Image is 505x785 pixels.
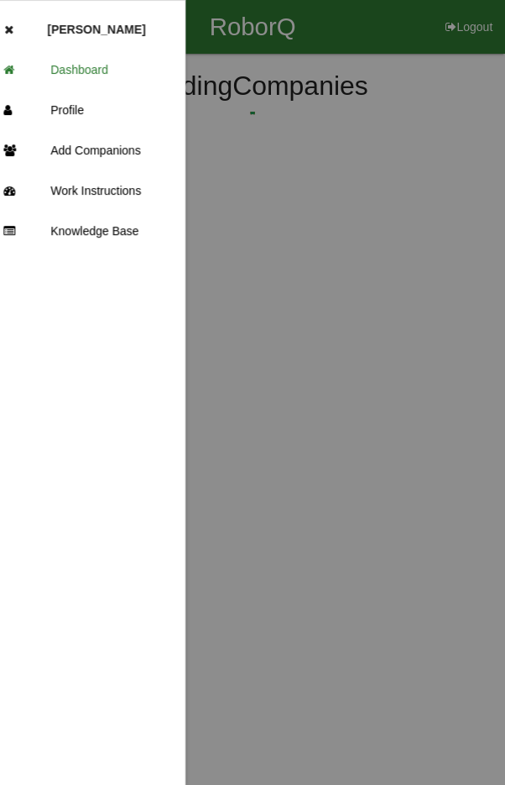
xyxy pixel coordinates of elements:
div: Close [4,9,13,50]
p: Andrew Miller [47,9,145,36]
